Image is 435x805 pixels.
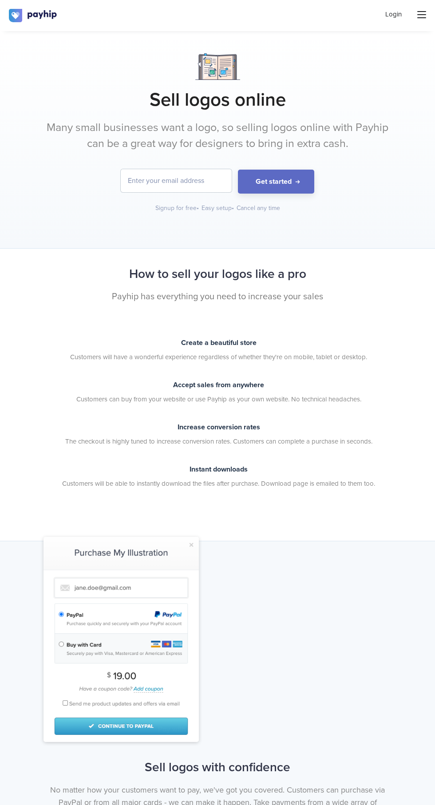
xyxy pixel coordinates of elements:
span: Instant downloads [190,465,248,474]
div: Easy setup [202,204,235,213]
a: Create a beautiful store Customers will have a wonderful experience regardless of whether they're... [43,337,391,363]
span: • [232,204,234,212]
span: Customers will be able to instantly download the files after purchase. Download page is emailed t... [62,479,375,488]
div: Cancel any time [237,204,280,213]
img: Notebook.png [195,53,240,80]
h2: Sell logos with confidence [43,760,391,775]
h2: How to sell your logos like a pro [43,266,391,282]
img: digital-art-checkout.png [43,537,199,742]
span: The checkout is highly tuned to increase conversion rates. Customers can complete a purchase in s... [65,437,372,446]
a: Instant downloads Customers will be able to instantly download the files after purchase. Download... [43,463,391,490]
img: logo.svg [9,9,58,22]
span: • [197,204,199,212]
span: Accept sales from anywhere [173,381,264,389]
input: Enter your email address [121,169,232,192]
button: Get started [238,170,314,194]
a: Increase conversion rates The checkout is highly tuned to increase conversion rates. Customers ca... [43,421,391,448]
span: Customers can buy from your website or use Payhip as your own website. No technical headaches. [76,395,361,404]
p: Payhip has everything you need to increase your sales [43,290,391,303]
a: Login [385,10,402,19]
h1: Sell logos online [43,89,391,111]
span: Customers will have a wonderful experience regardless of whether they're on mobile, tablet or des... [70,353,367,361]
span: Create a beautiful store [181,338,257,347]
a: Accept sales from anywhere Customers can buy from your website or use Payhip as your own website.... [43,379,391,405]
p: Many small businesses want a logo, so selling logos online with Payhip can be a great way for des... [43,120,391,151]
span: Increase conversion rates [178,423,260,432]
div: Signup for free [155,204,200,213]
